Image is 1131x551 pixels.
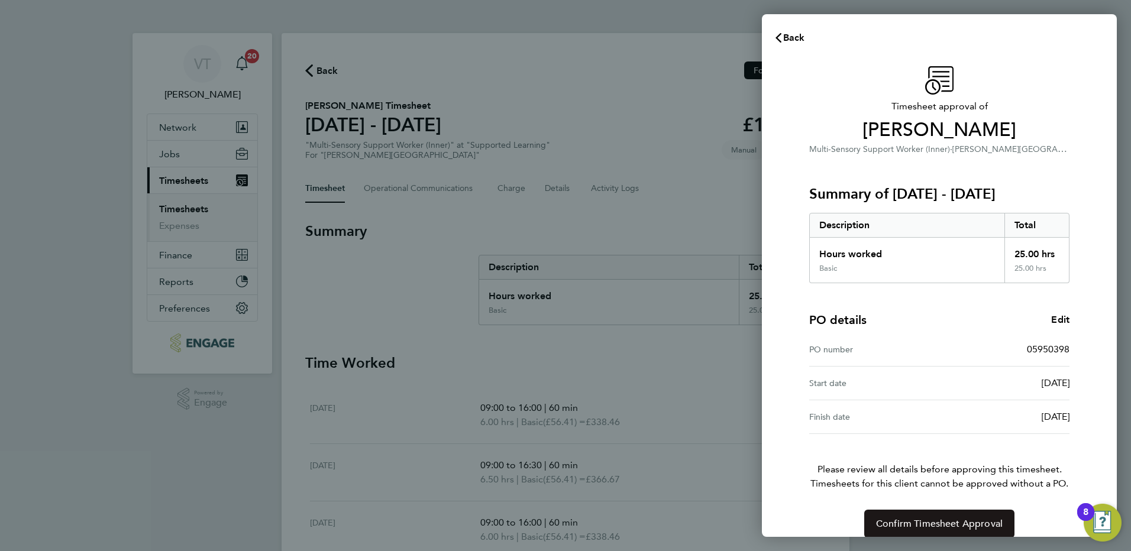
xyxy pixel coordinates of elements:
[939,410,1069,424] div: [DATE]
[809,376,939,390] div: Start date
[809,213,1069,283] div: Summary of 15 - 21 Sep 2025
[1084,504,1122,542] button: Open Resource Center, 8 new notifications
[952,143,1104,154] span: [PERSON_NAME][GEOGRAPHIC_DATA]
[1027,343,1069,355] span: 05950398
[876,518,1003,530] span: Confirm Timesheet Approval
[762,26,817,50] button: Back
[819,264,837,273] div: Basic
[1004,238,1069,264] div: 25.00 hrs
[809,118,1069,142] span: [PERSON_NAME]
[809,99,1069,114] span: Timesheet approval of
[795,477,1084,491] span: Timesheets for this client cannot be approved without a PO.
[939,376,1069,390] div: [DATE]
[809,342,939,356] div: PO number
[1051,313,1069,327] a: Edit
[950,144,952,154] span: ·
[809,184,1069,203] h3: Summary of [DATE] - [DATE]
[809,410,939,424] div: Finish date
[1083,512,1088,527] div: 8
[1004,264,1069,283] div: 25.00 hrs
[810,238,1004,264] div: Hours worked
[810,213,1004,237] div: Description
[1051,314,1069,325] span: Edit
[864,510,1014,538] button: Confirm Timesheet Approval
[809,144,950,154] span: Multi-Sensory Support Worker (Inner)
[809,312,867,328] h4: PO details
[1004,213,1069,237] div: Total
[783,32,805,43] span: Back
[795,434,1084,491] p: Please review all details before approving this timesheet.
